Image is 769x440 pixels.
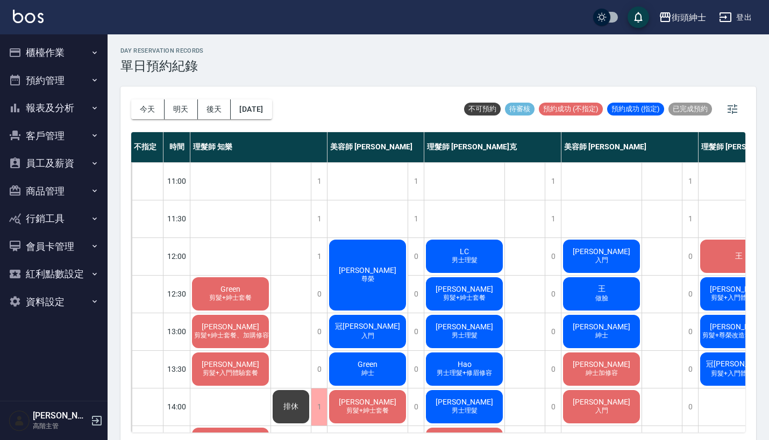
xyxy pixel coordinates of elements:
[4,233,103,261] button: 會員卡管理
[33,421,88,431] p: 高階主管
[545,238,561,275] div: 0
[355,360,380,369] span: Green
[715,8,756,27] button: 登出
[13,10,44,23] img: Logo
[359,275,376,284] span: 尊榮
[4,205,103,233] button: 行銷工具
[201,369,260,378] span: 剪髮+入門體驗套餐
[709,369,768,378] span: 剪髮+入門體驗套餐
[4,260,103,288] button: 紅利點數設定
[654,6,710,28] button: 街頭紳士
[120,59,204,74] h3: 單日預約紀錄
[561,132,699,162] div: 美容師 [PERSON_NAME]
[545,200,561,237] div: 1
[408,200,424,237] div: 1
[571,360,632,369] span: [PERSON_NAME]
[464,104,501,114] span: 不可預約
[682,351,698,388] div: 0
[190,132,327,162] div: 理髮師 知樂
[628,6,649,28] button: save
[163,162,190,200] div: 11:00
[571,398,632,406] span: [PERSON_NAME]
[441,293,488,302] span: 剪髮+紳士套餐
[505,104,535,114] span: 待審核
[424,132,561,162] div: 理髮師 [PERSON_NAME]克
[359,369,376,378] span: 紳士
[545,388,561,425] div: 0
[4,288,103,316] button: 資料設定
[163,275,190,313] div: 12:30
[200,360,261,369] span: [PERSON_NAME]
[163,237,190,275] div: 12:00
[545,351,561,388] div: 0
[163,350,190,388] div: 13:30
[165,99,198,119] button: 明天
[593,256,610,265] span: 入門
[450,331,480,340] span: 男士理髮
[433,285,495,293] span: [PERSON_NAME]
[458,247,471,256] span: LC
[163,313,190,350] div: 13:00
[450,406,480,415] span: 男士理髮
[281,402,301,412] span: 排休
[9,410,30,431] img: Person
[231,99,272,119] button: [DATE]
[435,369,494,378] span: 男士理髮+修眉修容
[682,313,698,350] div: 0
[4,67,103,95] button: 預約管理
[455,360,474,369] span: Hao
[682,200,698,237] div: 1
[4,149,103,177] button: 員工及薪資
[192,331,284,340] span: 剪髮+紳士套餐、加購修容修眉
[344,406,391,415] span: 剪髮+紳士套餐
[668,104,712,114] span: 已完成預約
[545,276,561,313] div: 0
[672,11,706,24] div: 街頭紳士
[337,398,398,406] span: [PERSON_NAME]
[433,398,495,406] span: [PERSON_NAME]
[4,39,103,67] button: 櫃檯作業
[33,410,88,421] h5: [PERSON_NAME]
[408,163,424,200] div: 1
[408,388,424,425] div: 0
[311,200,327,237] div: 1
[163,132,190,162] div: 時間
[163,388,190,425] div: 14:00
[4,122,103,150] button: 客戶管理
[198,99,231,119] button: 後天
[593,331,610,340] span: 紳士
[450,256,480,265] span: 男士理髮
[337,266,398,275] span: [PERSON_NAME]
[4,177,103,205] button: 商品管理
[408,351,424,388] div: 0
[408,276,424,313] div: 0
[163,200,190,237] div: 11:30
[311,351,327,388] div: 0
[207,293,254,302] span: 剪髮+紳士套餐
[709,293,768,302] span: 剪髮+入門體驗套餐
[545,313,561,350] div: 0
[596,284,608,294] span: 王
[218,285,243,293] span: Green
[311,276,327,313] div: 0
[333,322,402,331] span: 冠[PERSON_NAME]
[311,313,327,350] div: 0
[583,369,620,378] span: 紳士加修容
[131,99,165,119] button: 今天
[593,294,610,303] span: 做臉
[327,132,424,162] div: 美容師 [PERSON_NAME]
[408,313,424,350] div: 0
[682,163,698,200] div: 1
[408,238,424,275] div: 0
[311,163,327,200] div: 1
[359,331,376,341] span: 入門
[4,94,103,122] button: 報表及分析
[131,132,163,162] div: 不指定
[593,406,610,415] span: 入門
[571,322,632,331] span: [PERSON_NAME]
[682,238,698,275] div: 0
[733,251,745,261] span: 王
[607,104,664,114] span: 預約成功 (指定)
[539,104,603,114] span: 預約成功 (不指定)
[545,163,561,200] div: 1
